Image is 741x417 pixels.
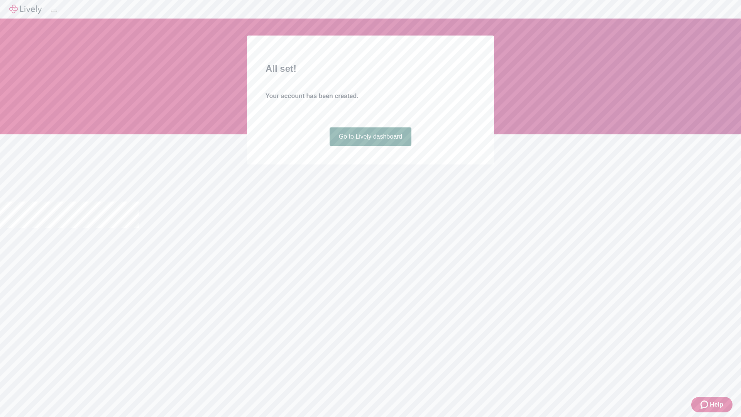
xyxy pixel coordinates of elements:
[51,10,57,12] button: Log out
[266,92,475,101] h4: Your account has been created.
[700,400,710,409] svg: Zendesk support icon
[266,62,475,76] h2: All set!
[710,400,723,409] span: Help
[691,397,733,412] button: Zendesk support iconHelp
[330,127,412,146] a: Go to Lively dashboard
[9,5,42,14] img: Lively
